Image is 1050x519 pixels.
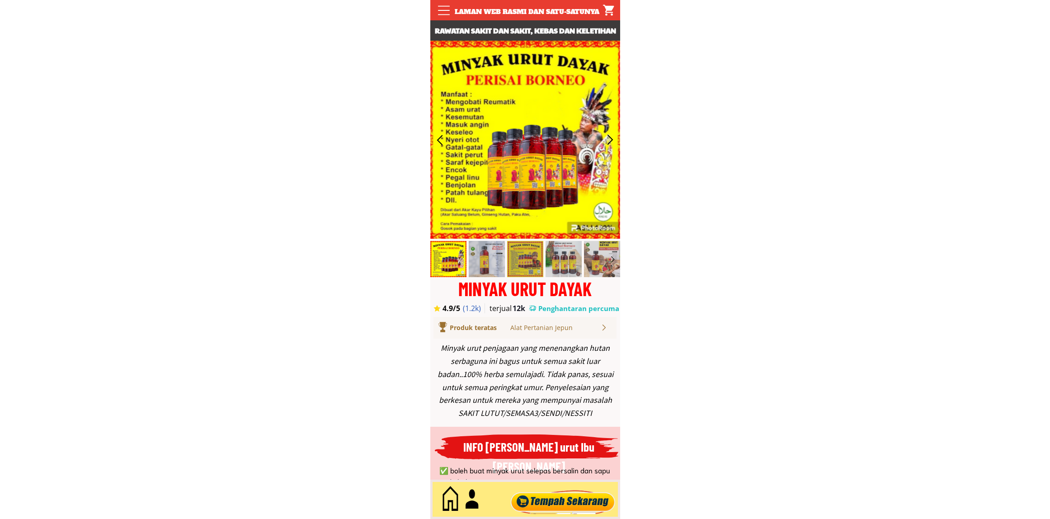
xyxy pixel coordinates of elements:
h3: Rawatan sakit dan sakit, kebas dan keletihan [430,25,620,37]
div: Minyak urut penjagaan yang menenangkan hutan serbaguna ini bagus untuk semua sakit luar badan..10... [435,342,616,420]
h3: 4.9/5 [443,303,468,313]
h3: (1.2k) [463,303,486,313]
div: MINYAK URUT DAYAK [430,279,620,298]
h3: 12k [513,303,528,313]
h3: INFO [PERSON_NAME] urut Ibu [PERSON_NAME] [457,437,601,476]
div: Laman web rasmi dan satu-satunya [450,7,604,17]
h3: Penghantaran percuma [538,304,620,313]
div: Alat Pertanian Jepun [510,323,600,333]
div: Produk teratas [450,323,523,333]
h3: terjual [490,303,520,313]
li: ✅ boleh buat minyak urut selepas bersalin dan sapu pada baby [433,464,620,487]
